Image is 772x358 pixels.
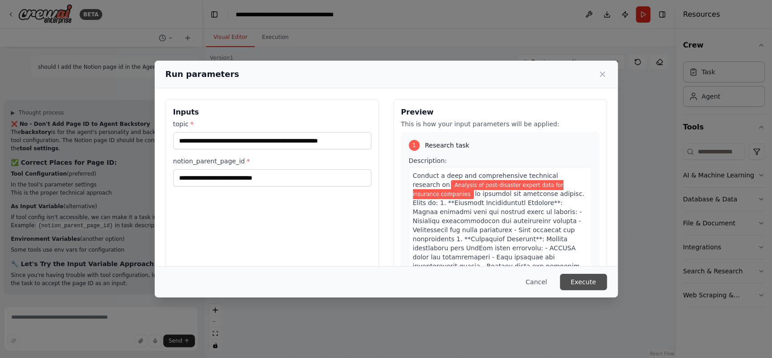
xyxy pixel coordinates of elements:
h2: Run parameters [166,68,239,81]
h3: Inputs [173,107,371,118]
label: topic [173,119,371,129]
span: Variable: topic [413,180,564,199]
button: Cancel [518,274,554,290]
label: notion_parent_page_id [173,157,371,166]
div: 1 [409,140,420,151]
span: Conduct a deep and comprehensive technical research on [413,172,558,188]
h3: Preview [401,107,599,118]
p: This is how your input parameters will be applied: [401,119,599,129]
span: Research task [425,141,469,150]
span: Description: [409,157,447,164]
button: Execute [560,274,607,290]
